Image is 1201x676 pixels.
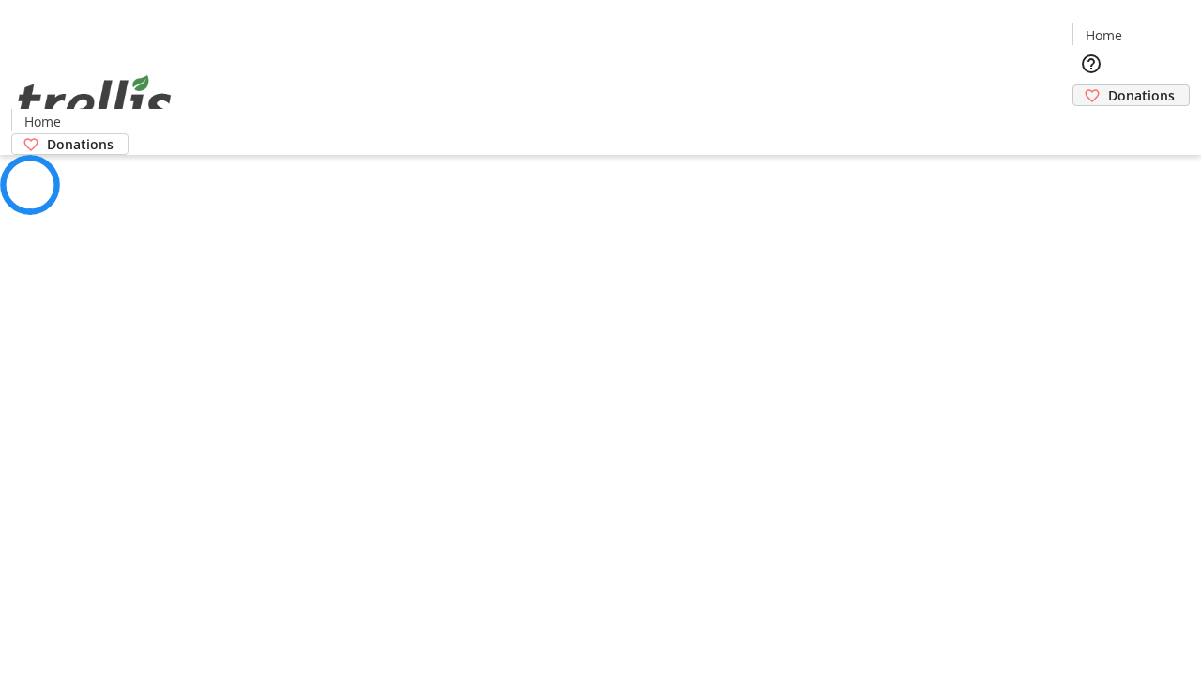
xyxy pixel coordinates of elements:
[1073,25,1133,45] a: Home
[1108,85,1175,105] span: Donations
[1086,25,1122,45] span: Home
[12,112,72,131] a: Home
[1072,45,1110,83] button: Help
[11,54,178,148] img: Orient E2E Organization Bl9wGeQ9no's Logo
[47,134,114,154] span: Donations
[1072,106,1110,144] button: Cart
[24,112,61,131] span: Home
[1072,84,1190,106] a: Donations
[11,133,129,155] a: Donations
